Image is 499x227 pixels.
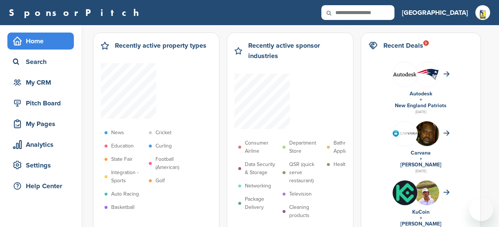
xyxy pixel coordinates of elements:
[475,5,490,24] img: West end plumbing logo
[400,221,441,227] a: [PERSON_NAME]
[111,142,134,150] p: Education
[334,139,368,155] p: Bathroom Appliances
[289,190,312,198] p: Television
[393,130,417,136] img: Carvana logo
[11,138,74,151] div: Analytics
[383,40,423,51] h2: Recent Deals
[111,155,133,163] p: State Fair
[414,68,439,80] img: Data?1415811651
[11,34,74,48] div: Home
[155,155,189,172] p: Football (American)
[248,40,346,61] h2: Recently active sponsor industries
[412,209,430,215] a: KuCoin
[414,180,439,215] img: Open uri20141112 64162 1m4tozd?1415806781
[7,74,74,91] a: My CRM
[334,160,348,169] p: Health
[410,91,432,97] a: Autodesk
[369,168,473,175] div: [DATE]
[420,96,422,103] a: +
[423,40,429,46] div: 9
[245,195,279,211] p: Package Delivery
[111,129,124,137] p: News
[7,95,74,112] a: Pitch Board
[111,203,134,211] p: Basketball
[289,203,323,220] p: Cleaning products
[9,8,144,17] a: SponsorPitch
[411,150,431,156] a: Carvana
[395,102,447,109] a: New England Patriots
[11,55,74,68] div: Search
[469,197,493,221] iframe: Button to launch messaging window
[420,215,422,221] a: +
[7,177,74,194] a: Help Center
[245,182,271,190] p: Networking
[7,33,74,50] a: Home
[289,160,323,185] p: QSR (quick serve restaurant)
[245,139,279,155] p: Consumer Airline
[155,129,171,137] p: Cricket
[414,121,439,150] img: Shaquille o'neal in 2011 (cropped)
[420,156,422,162] a: +
[111,169,145,185] p: Integration - Sports
[402,4,468,21] a: [GEOGRAPHIC_DATA]
[369,109,473,115] div: [DATE]
[11,179,74,193] div: Help Center
[289,139,323,155] p: Department Store
[7,53,74,70] a: Search
[393,180,417,205] img: jmj71fb 400x400
[393,72,417,77] img: Data
[115,40,206,51] h2: Recently active property types
[402,7,468,18] h3: [GEOGRAPHIC_DATA]
[111,190,139,198] p: Auto Racing
[11,159,74,172] div: Settings
[400,162,441,168] a: [PERSON_NAME]
[11,117,74,131] div: My Pages
[7,136,74,153] a: Analytics
[245,160,279,177] p: Data Security & Storage
[11,76,74,89] div: My CRM
[155,142,172,150] p: Curling
[7,157,74,174] a: Settings
[155,177,165,185] p: Golf
[11,96,74,110] div: Pitch Board
[7,115,74,132] a: My Pages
